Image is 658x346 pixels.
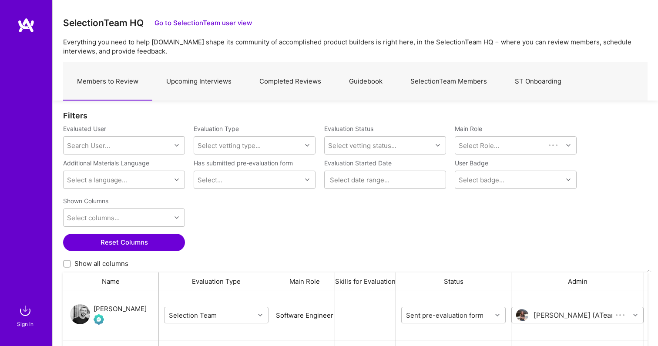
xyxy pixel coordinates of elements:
i: icon Chevron [175,143,179,148]
a: Members to Review [63,63,152,101]
div: Select columns... [67,213,120,222]
a: ST Onboarding [501,63,575,101]
i: icon Chevron [258,313,262,317]
img: Evaluation Call Pending [94,314,104,325]
i: icon Chevron [305,143,309,148]
input: Select date range... [330,175,440,184]
div: Select vetting status... [328,141,396,150]
div: Select Role... [459,141,499,150]
a: User Avatar[PERSON_NAME]Evaluation Call Pending [70,304,147,326]
i: icon Chevron [566,178,571,182]
label: Has submitted pre-evaluation form [194,159,293,167]
a: Completed Reviews [245,63,335,101]
h3: SelectionTeam HQ [63,17,144,28]
i: icon Chevron [436,143,440,148]
i: icon Chevron [633,313,638,317]
div: Admin [511,272,644,290]
div: Main Role [274,272,335,290]
a: Upcoming Interviews [152,63,245,101]
a: sign inSign In [18,302,34,329]
label: Evaluation Type [194,124,239,133]
label: Evaluated User [63,124,185,133]
img: User Avatar [516,309,528,321]
i: icon Chevron [566,143,571,148]
label: User Badge [455,159,488,167]
div: Search User... [67,141,110,150]
label: Main Role [455,124,577,133]
div: Evaluation Type [159,272,274,290]
i: icon Chevron [495,313,500,317]
i: icon Chevron [175,178,179,182]
img: User Avatar [70,304,90,324]
div: Name [63,272,159,290]
div: Status [396,272,511,290]
label: Additional Materials Language [63,159,149,167]
div: Sign In [17,319,34,329]
div: Select badge... [459,175,504,185]
div: Select... [198,175,222,185]
a: SelectionTeam Members [396,63,501,101]
div: Select a language... [67,175,127,185]
a: Guidebook [335,63,396,101]
img: logo [17,17,35,33]
div: Filters [63,111,648,120]
label: Evaluation Status [324,124,373,133]
i: icon Chevron [305,178,309,182]
div: Software Engineer [274,290,335,340]
p: Everything you need to help [DOMAIN_NAME] shape its community of accomplished product builders is... [63,37,648,56]
i: icon Chevron [175,215,179,220]
div: Select vetting type... [198,141,261,150]
label: Evaluation Started Date [324,159,446,167]
img: sign in [17,302,34,319]
button: Reset Columns [63,234,185,251]
span: Show all columns [74,259,128,268]
button: Go to SelectionTeam user view [154,18,252,27]
div: Skills for Evaluation [335,272,396,290]
div: [PERSON_NAME] [94,304,147,314]
label: Shown Columns [63,197,108,205]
